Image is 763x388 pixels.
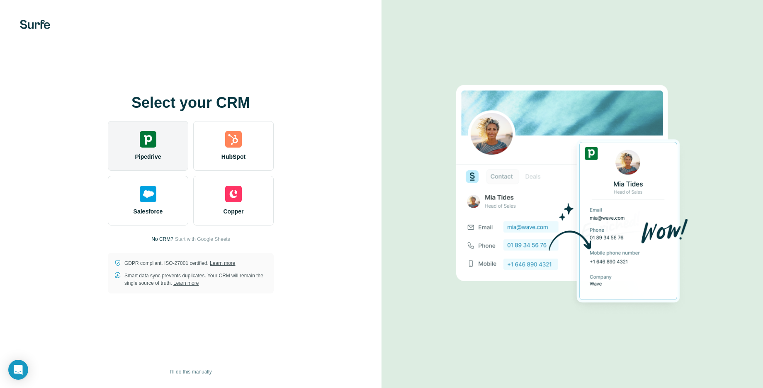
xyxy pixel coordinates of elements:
[224,207,244,216] span: Copper
[225,186,242,202] img: copper's logo
[8,360,28,380] div: Open Intercom Messenger
[124,272,267,287] p: Smart data sync prevents duplicates. Your CRM will remain the single source of truth.
[140,131,156,148] img: pipedrive's logo
[151,235,173,243] p: No CRM?
[210,260,235,266] a: Learn more
[134,207,163,216] span: Salesforce
[221,153,245,161] span: HubSpot
[124,259,235,267] p: GDPR compliant. ISO-27001 certified.
[20,20,50,29] img: Surfe's logo
[140,186,156,202] img: salesforce's logo
[170,368,211,376] span: I’ll do this manually
[456,71,688,317] img: PIPEDRIVE image
[135,153,161,161] span: Pipedrive
[175,235,230,243] button: Start with Google Sheets
[164,366,217,378] button: I’ll do this manually
[225,131,242,148] img: hubspot's logo
[173,280,199,286] a: Learn more
[108,95,274,111] h1: Select your CRM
